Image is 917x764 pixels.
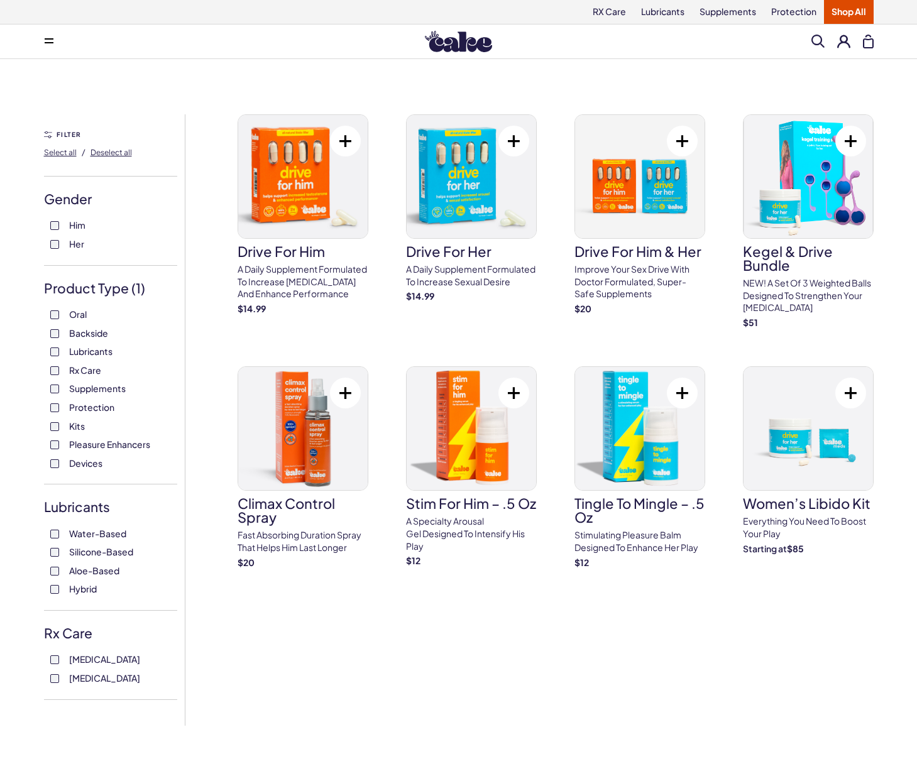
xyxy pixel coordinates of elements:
button: Deselect all [91,142,132,162]
input: [MEDICAL_DATA] [50,674,59,683]
input: Her [50,240,59,249]
strong: $ 12 [574,557,589,568]
img: Kegel & Drive Bundle [744,115,873,238]
span: Hybrid [69,581,97,597]
input: [MEDICAL_DATA] [50,655,59,664]
p: Stimulating pleasure balm designed to enhance her play [574,529,705,554]
span: [MEDICAL_DATA] [69,670,140,686]
a: Stim For Him – .5 ozStim For Him – .5 ozA specialty arousal gel designed to intensify his play$12 [406,366,537,567]
img: drive for him [238,115,368,238]
p: Fast absorbing duration spray that helps him last longer [238,529,368,554]
h3: Kegel & Drive Bundle [743,244,874,272]
input: Backside [50,329,59,338]
h3: Tingle To Mingle – .5 oz [574,496,705,524]
img: Women’s Libido Kit [744,367,873,490]
input: Hybrid [50,585,59,594]
strong: $ 14.99 [238,303,266,314]
button: Select all [44,142,77,162]
input: Protection [50,403,59,412]
span: Water-Based [69,525,126,542]
strong: $ 12 [406,555,420,566]
span: Kits [69,418,85,434]
p: Improve your sex drive with doctor formulated, super-safe supplements [574,263,705,300]
img: drive for her [407,115,536,238]
span: Pleasure Enhancers [69,436,150,452]
span: Her [69,236,84,252]
a: Tingle To Mingle – .5 ozTingle To Mingle – .5 ozStimulating pleasure balm designed to enhance her... [574,366,705,569]
span: Starting at [743,543,787,554]
a: Women’s Libido KitWomen’s Libido KitEverything you need to Boost Your PlayStarting at$85 [743,366,874,555]
input: Rx Care [50,366,59,375]
span: Protection [69,399,114,415]
h3: Women’s Libido Kit [743,496,874,510]
strong: $ 20 [574,303,591,314]
input: Lubricants [50,347,59,356]
p: NEW! A set of 3 weighted balls designed to strengthen your [MEDICAL_DATA] [743,277,874,314]
img: Stim For Him – .5 oz [407,367,536,490]
strong: $ 14.99 [406,290,434,302]
p: A daily supplement formulated to increase sexual desire [406,263,537,288]
span: Backside [69,325,108,341]
span: Aloe-Based [69,562,119,579]
input: Oral [50,310,59,319]
span: Him [69,217,85,233]
span: Select all [44,148,77,157]
a: Climax Control SprayClimax Control SprayFast absorbing duration spray that helps him last longer$20 [238,366,368,569]
input: Aloe-Based [50,567,59,576]
input: Silicone-Based [50,548,59,557]
a: drive for him & herdrive for him & herImprove your sex drive with doctor formulated, super-safe s... [574,114,705,315]
span: Silicone-Based [69,543,133,560]
input: Water-Based [50,530,59,538]
input: Supplements [50,385,59,393]
p: Everything you need to Boost Your Play [743,515,874,540]
span: Deselect all [91,148,132,157]
h3: drive for him [238,244,368,258]
p: A daily supplement formulated to increase [MEDICAL_DATA] and enhance performance [238,263,368,300]
span: Oral [69,306,87,322]
p: A specialty arousal gel designed to intensify his play [406,515,537,552]
span: Lubricants [69,343,113,359]
input: Kits [50,422,59,431]
a: drive for herdrive for herA daily supplement formulated to increase sexual desire$14.99 [406,114,537,303]
img: Hello Cake [425,31,492,52]
img: Climax Control Spray [238,367,368,490]
strong: $ 85 [787,543,804,554]
input: Him [50,221,59,230]
span: / [82,146,85,158]
strong: $ 20 [238,557,255,568]
span: [MEDICAL_DATA] [69,651,140,667]
h3: Stim For Him – .5 oz [406,496,537,510]
h3: drive for him & her [574,244,705,258]
a: drive for himdrive for himA daily supplement formulated to increase [MEDICAL_DATA] and enhance pe... [238,114,368,315]
strong: $ 51 [743,317,758,328]
span: Devices [69,455,102,471]
input: Pleasure Enhancers [50,440,59,449]
img: drive for him & her [575,115,705,238]
h3: drive for her [406,244,537,258]
img: Tingle To Mingle – .5 oz [575,367,705,490]
input: Devices [50,459,59,468]
a: Kegel & Drive BundleKegel & Drive BundleNEW! A set of 3 weighted balls designed to strengthen you... [743,114,874,329]
h3: Climax Control Spray [238,496,368,524]
span: Rx Care [69,362,101,378]
span: Supplements [69,380,126,396]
